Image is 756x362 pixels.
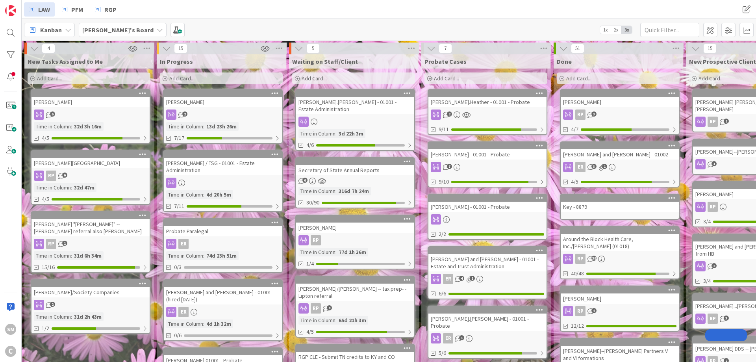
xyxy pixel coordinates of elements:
div: Key - 8879 [561,195,679,212]
span: Add Card... [699,75,724,82]
span: 15/16 [42,263,55,271]
div: Time in Column [166,190,203,199]
span: 4 [459,276,464,281]
div: RP [31,171,150,181]
div: Time in Column [166,251,203,260]
b: [PERSON_NAME]'s Board [82,26,154,34]
div: RP [575,306,586,316]
div: [PERSON_NAME] [164,97,282,107]
div: RP [708,117,718,127]
span: Add Card... [169,75,195,82]
div: [PERSON_NAME] [561,293,679,304]
span: 15 [703,44,717,53]
span: : [335,248,337,256]
span: : [71,122,72,131]
div: [PERSON_NAME] "[PERSON_NAME]" -- [PERSON_NAME] referral also [PERSON_NAME] [31,212,150,236]
div: ER [178,239,189,249]
div: RP [46,239,56,249]
span: 51 [571,44,584,53]
div: 31d 6h 34m [72,251,104,260]
div: Time in Column [34,312,71,321]
div: ER [164,239,282,249]
span: 4/5 [42,134,49,142]
span: 0/3 [174,263,182,271]
span: 4/5 [571,178,578,186]
div: 13d 23h 26m [204,122,239,131]
div: RP [708,314,718,324]
span: : [203,251,204,260]
div: [PERSON_NAME] and [PERSON_NAME] - 01002 [561,149,679,160]
div: Time in Column [34,122,71,131]
div: 32d 3h 16m [72,122,104,131]
div: [PERSON_NAME].[PERSON_NAME] - 01001 - Estate Administration [296,90,414,114]
div: 4d 20h 5m [204,190,233,199]
div: RP [311,235,321,245]
div: [PERSON_NAME] [296,215,414,233]
div: ER [164,307,282,317]
div: RP [31,239,150,249]
span: : [335,129,337,138]
span: PFM [71,5,83,14]
span: 4/5 [306,328,314,336]
div: ER [428,333,547,343]
span: 15 [174,44,187,53]
div: SM [5,324,16,335]
div: [PERSON_NAME] and [PERSON_NAME] - 01001 - Estate and Trust Administration [428,254,547,271]
a: PFM [57,2,88,17]
div: C [5,346,16,357]
div: ER [575,162,586,172]
div: [PERSON_NAME] - 01001 - Probate [428,149,547,160]
span: 2 [724,119,729,124]
div: RP [708,202,718,212]
span: : [71,251,72,260]
span: : [335,187,337,195]
span: 38 [591,256,597,261]
div: [PERSON_NAME].[PERSON_NAME] - 01001 - Probate [428,306,547,331]
div: RGP CLE - Submit TN credits to KY and CO [296,345,414,362]
div: Time in Column [34,183,71,192]
div: [PERSON_NAME] and [PERSON_NAME] - 01002 [561,142,679,160]
span: 4/5 [42,195,49,203]
span: 40/48 [571,269,584,278]
div: ER [443,274,453,284]
div: 31d 2h 43m [72,312,104,321]
span: 1 [712,161,717,166]
div: RP [311,303,321,314]
div: [PERSON_NAME] and [PERSON_NAME] - 01001 (hired [DATE]) [164,280,282,304]
div: [PERSON_NAME][GEOGRAPHIC_DATA] [31,158,150,168]
div: 3d 22h 3m [337,129,365,138]
span: : [71,312,72,321]
div: [PERSON_NAME]/Society Companies [31,280,150,297]
div: ER [428,274,547,284]
span: Add Card... [434,75,459,82]
span: 1x [600,26,611,34]
span: : [203,190,204,199]
span: 7 [447,164,452,169]
span: 4/7 [571,125,578,134]
div: ER [561,162,679,172]
span: 4 [327,305,332,310]
span: : [71,183,72,192]
span: 2x [611,26,621,34]
div: Time in Column [298,316,335,325]
div: RP [575,254,586,264]
span: 7/11 [174,202,184,210]
span: LAW [38,5,50,14]
span: 2 [182,111,187,117]
div: RP [46,171,56,181]
span: 2 [447,111,452,117]
div: 77d 1h 36m [337,248,368,256]
div: [PERSON_NAME]/[PERSON_NAME] -- tax prep- - Lipton referral [296,277,414,301]
span: Add Card... [302,75,327,82]
div: [PERSON_NAME].Heather - 01001 - Probate [428,90,547,107]
img: Visit kanbanzone.com [5,5,16,16]
div: Time in Column [166,319,203,328]
a: RGP [90,2,121,17]
span: : [203,122,204,131]
div: [PERSON_NAME] / TSG - 01001 - Estate Administration [164,151,282,175]
div: [PERSON_NAME] [164,90,282,107]
span: 2 [50,302,55,307]
div: [PERSON_NAME] - 01001 - Probate [428,202,547,212]
div: Secretary of State Annual Reports [296,158,414,175]
div: [PERSON_NAME] "[PERSON_NAME]" -- [PERSON_NAME] referral also [PERSON_NAME] [31,219,150,236]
